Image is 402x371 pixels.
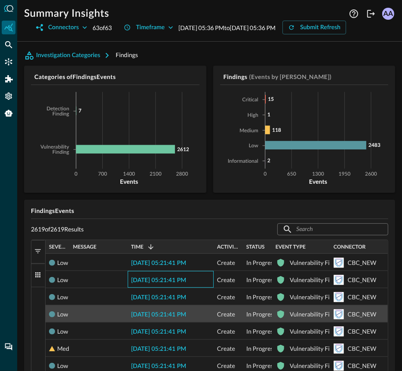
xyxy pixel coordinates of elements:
tspan: Events [309,178,327,185]
tspan: Vulnerability [40,145,70,150]
button: Investigation Categories [24,49,116,62]
div: Low [57,289,68,306]
tspan: 1 [267,111,270,118]
span: Create [217,271,235,289]
div: Low [57,271,68,289]
svg: Carbon Black Cloud [334,292,344,302]
h1: Summary Insights [24,7,109,21]
div: Vulnerability Finding [290,340,344,357]
div: CBC_NEW [348,271,377,289]
div: Summary Insights [2,21,15,34]
div: CBC_NEW [348,306,377,323]
h5: (Events by [PERSON_NAME]) [249,73,331,81]
span: Activity [217,244,239,250]
span: [DATE] 05:21:41 PM [131,277,186,283]
tspan: 1950 [338,172,350,177]
span: Connector [334,244,366,250]
tspan: 2 [267,157,270,164]
span: [DATE] 05:21:41 PM [131,329,186,335]
span: Time [131,244,144,250]
tspan: 650 [287,172,296,177]
span: Create [217,289,235,306]
div: Query Agent [2,106,15,120]
tspan: 7 [78,107,81,114]
div: Connectors [48,22,79,33]
tspan: 700 [98,172,107,177]
tspan: Critical [242,97,258,103]
span: Status [246,244,265,250]
p: 2619 of 2619 Results [31,225,84,233]
p: [DATE] 05:36 PM to [DATE] 05:36 PM [178,23,276,32]
tspan: 2600 [365,172,377,177]
div: Vulnerability Finding [290,271,344,289]
tspan: Events [120,178,138,185]
svg: Carbon Black Cloud [334,258,344,268]
input: Search [296,221,368,237]
div: Timeframe [136,22,165,33]
p: 63 of 63 [92,23,112,32]
tspan: Finding [52,112,70,117]
h5: Findings Events [31,207,388,215]
tspan: High [247,113,258,118]
tspan: 1300 [312,172,324,177]
tspan: 0 [264,172,267,177]
span: [DATE] 05:21:41 PM [131,312,186,318]
span: Event Type [276,244,306,250]
span: In Progress [246,306,276,323]
div: Addons [2,72,16,86]
svg: Carbon Black Cloud [334,361,344,371]
span: In Progress [246,340,276,357]
span: Create [217,340,235,357]
svg: Carbon Black Cloud [334,275,344,285]
span: In Progress [246,323,276,340]
span: Create [217,323,235,340]
tspan: Medium [239,128,258,134]
div: CBC_NEW [348,289,377,306]
div: Connectors [2,55,15,69]
div: Vulnerability Finding [290,289,344,306]
span: Severity [49,244,66,250]
div: CBC_NEW [348,323,377,340]
h5: Findings [224,73,248,81]
span: [DATE] 05:21:41 PM [131,260,186,266]
div: CBC_NEW [348,340,377,357]
svg: Carbon Black Cloud [334,309,344,319]
span: [DATE] 05:21:41 PM [131,346,186,352]
tspan: Informational [227,159,258,164]
tspan: 2800 [176,172,188,177]
tspan: 15 [268,96,274,102]
div: Federated Search [2,38,15,52]
tspan: 118 [272,127,281,133]
div: Low [57,323,68,340]
button: Help [347,7,361,21]
tspan: Finding [52,150,70,155]
svg: Carbon Black Cloud [334,326,344,337]
h5: Categories of Findings Events [34,73,199,81]
div: Vulnerability Finding [290,254,344,271]
div: Low [57,254,68,271]
div: Vulnerability Finding [290,306,344,323]
tspan: Detection [46,106,69,112]
button: Timeframe [119,21,178,34]
span: In Progress [246,271,276,289]
span: In Progress [246,254,276,271]
div: Vulnerability Finding [290,323,344,340]
div: Submit Refresh [300,22,341,33]
div: CBC_NEW [348,254,377,271]
tspan: Low [249,144,258,149]
span: Message [73,244,97,250]
tspan: 0 [74,172,77,177]
svg: Carbon Black Cloud [334,344,344,354]
tspan: 2100 [150,172,162,177]
tspan: 1400 [123,172,135,177]
span: Create [217,306,235,323]
button: Connectors [31,21,92,34]
span: [DATE] 05:21:41 PM [131,295,186,301]
button: Submit Refresh [282,21,346,34]
div: Low [57,306,68,323]
tspan: 2483 [368,142,381,149]
div: AA [382,8,394,20]
button: Logout [364,7,378,21]
span: Findings [116,51,138,58]
div: Chat [2,340,15,354]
